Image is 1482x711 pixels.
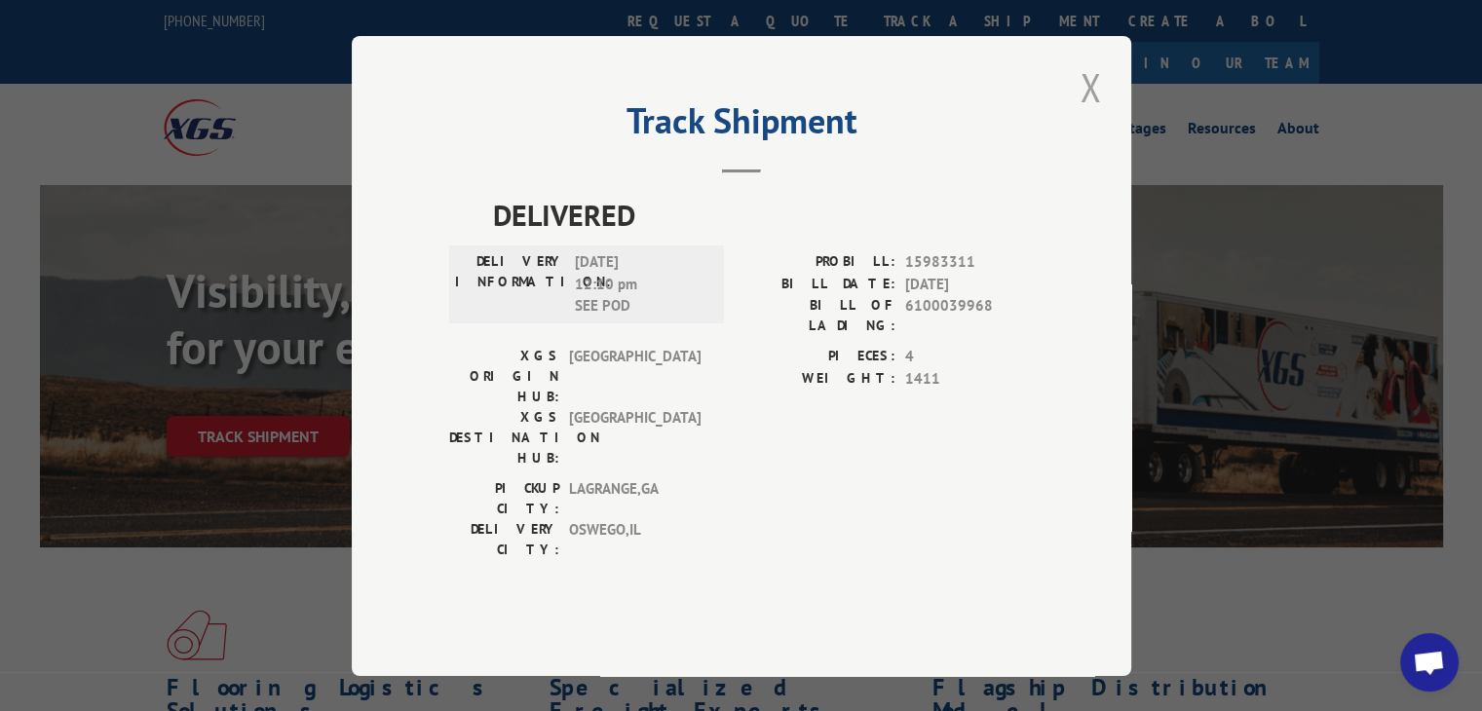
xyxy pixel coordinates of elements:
a: Open chat [1400,633,1459,692]
span: DELIVERED [493,193,1034,237]
span: OSWEGO , IL [569,519,701,560]
span: [DATE] [905,273,1034,295]
label: PROBILL: [741,251,895,274]
label: DELIVERY CITY: [449,519,559,560]
span: [GEOGRAPHIC_DATA] [569,346,701,407]
label: XGS ORIGIN HUB: [449,346,559,407]
label: XGS DESTINATION HUB: [449,407,559,468]
span: 4 [905,346,1034,368]
label: PIECES: [741,346,895,368]
h2: Track Shipment [449,107,1034,144]
label: BILL DATE: [741,273,895,295]
button: Close modal [1074,60,1107,114]
span: 6100039968 [905,295,1034,336]
label: DELIVERY INFORMATION: [455,251,565,318]
span: [GEOGRAPHIC_DATA] [569,407,701,468]
label: BILL OF LADING: [741,295,895,336]
span: 15983311 [905,251,1034,274]
span: 1411 [905,367,1034,390]
label: WEIGHT: [741,367,895,390]
label: PICKUP CITY: [449,478,559,519]
span: [DATE] 12:10 pm SEE POD [575,251,706,318]
span: LAGRANGE , GA [569,478,701,519]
